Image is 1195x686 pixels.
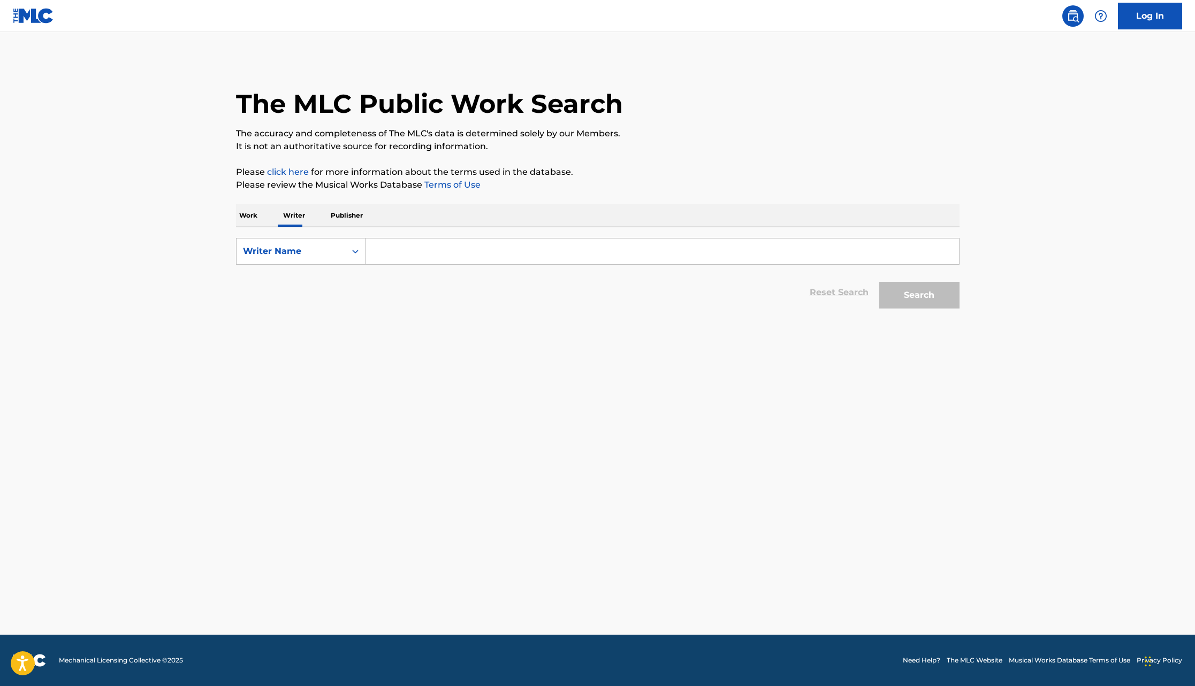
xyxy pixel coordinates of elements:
[1141,635,1195,686] iframe: Chat Widget
[243,245,339,258] div: Writer Name
[1145,645,1151,677] div: Drag
[1118,3,1182,29] a: Log In
[267,167,309,177] a: click here
[1067,10,1079,22] img: search
[1137,656,1182,665] a: Privacy Policy
[13,654,46,667] img: logo
[1094,10,1107,22] img: help
[236,179,960,191] p: Please review the Musical Works Database
[1090,5,1112,27] div: Help
[903,656,940,665] a: Need Help?
[328,204,366,227] p: Publisher
[422,180,481,190] a: Terms of Use
[1009,656,1130,665] a: Musical Works Database Terms of Use
[280,204,308,227] p: Writer
[236,166,960,179] p: Please for more information about the terms used in the database.
[13,8,54,24] img: MLC Logo
[236,88,623,120] h1: The MLC Public Work Search
[236,127,960,140] p: The accuracy and completeness of The MLC's data is determined solely by our Members.
[59,656,183,665] span: Mechanical Licensing Collective © 2025
[236,238,960,314] form: Search Form
[236,140,960,153] p: It is not an authoritative source for recording information.
[947,656,1002,665] a: The MLC Website
[236,204,261,227] p: Work
[1062,5,1084,27] a: Public Search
